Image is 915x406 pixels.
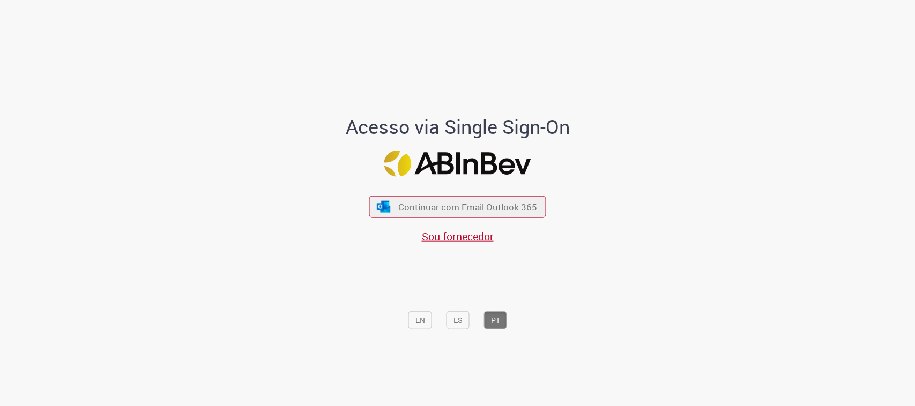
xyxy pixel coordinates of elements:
img: Logo ABInBev [384,150,531,176]
button: PT [484,311,507,329]
a: Sou fornecedor [422,229,494,244]
span: Continuar com Email Outlook 365 [398,201,537,213]
h1: Acesso via Single Sign-On [309,116,606,138]
img: ícone Azure/Microsoft 360 [376,201,391,212]
button: ES [447,311,470,329]
button: EN [408,311,432,329]
button: ícone Azure/Microsoft 360 Continuar com Email Outlook 365 [369,196,546,218]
